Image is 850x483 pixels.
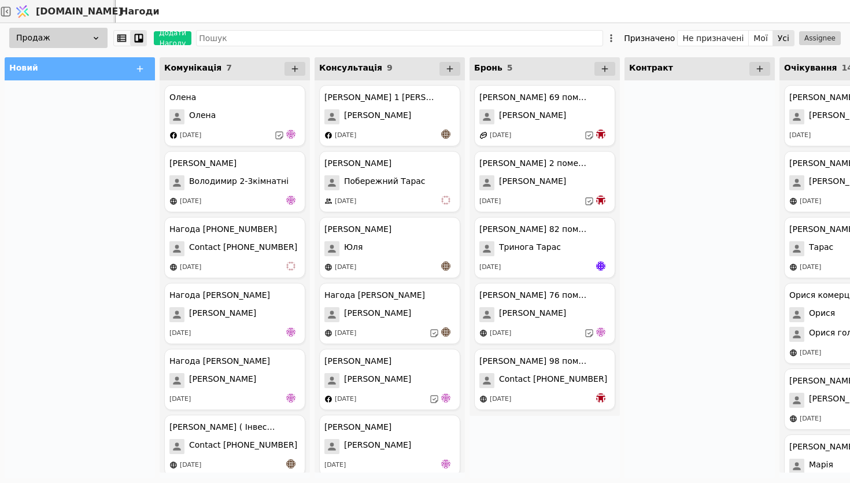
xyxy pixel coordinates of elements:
span: 9 [387,63,393,72]
div: ОленаОлена[DATE]de [164,85,305,146]
span: [PERSON_NAME] [344,307,411,322]
div: [DATE] [479,197,501,207]
button: Мої [749,30,773,46]
span: Новий [9,63,38,72]
div: [PERSON_NAME]Володимир 2-3кімнатні[DATE]de [164,151,305,212]
span: Побережний Тарас [344,175,426,190]
a: Додати Нагоду [147,31,191,45]
img: de [286,130,295,139]
span: 5 [507,63,513,72]
div: [PERSON_NAME] 2 помешкання [PERSON_NAME] [479,157,589,169]
img: online-store.svg [169,461,178,469]
img: an [441,327,450,337]
img: facebook.svg [324,131,332,139]
button: Assignee [799,31,841,45]
span: Олена [189,109,216,124]
img: vi [441,196,450,205]
img: de [441,459,450,469]
span: [PERSON_NAME] [189,373,256,388]
div: [PERSON_NAME] 69 помешкання [PERSON_NAME] [479,91,589,104]
div: [PERSON_NAME] ( Інвестиція ) [169,421,279,433]
div: [PERSON_NAME][PERSON_NAME][DATE]de [319,349,460,410]
div: [DATE] [335,329,356,338]
div: Призначено [624,30,675,46]
span: Марія [809,459,833,474]
div: Нагода [PERSON_NAME] [324,289,425,301]
div: [PERSON_NAME] 1 [PERSON_NAME] [324,91,434,104]
span: Володимир 2-3кімнатні [189,175,289,190]
button: Не призначені [678,30,749,46]
div: [DATE] [180,263,201,272]
div: [DATE] [335,263,356,272]
span: Юля [344,241,363,256]
img: an [441,261,450,271]
img: bo [596,130,605,139]
div: [PERSON_NAME] [324,157,391,169]
span: Бронь [474,63,502,72]
img: online-store.svg [789,197,797,205]
span: [PERSON_NAME] [344,439,411,454]
img: online-store.svg [479,329,487,337]
div: Олена [169,91,196,104]
img: online-store.svg [789,263,797,271]
div: Нагода [PERSON_NAME] [169,289,270,301]
div: [PERSON_NAME] 69 помешкання [PERSON_NAME][PERSON_NAME][DATE]bo [474,85,615,146]
img: de [286,327,295,337]
div: [DATE] [800,414,821,424]
span: Очікування [784,63,837,72]
div: Нагода [PERSON_NAME] [169,355,270,367]
div: Нагода [PHONE_NUMBER]Contact [PHONE_NUMBER][DATE]vi [164,217,305,278]
h2: Нагоди [116,5,160,19]
img: bo [596,196,605,205]
span: Contact [PHONE_NUMBER] [499,373,607,388]
div: [PERSON_NAME] 76 помешкання [PERSON_NAME][PERSON_NAME][DATE]de [474,283,615,344]
span: [PERSON_NAME] [499,175,566,190]
span: [PERSON_NAME] [344,109,411,124]
button: Додати Нагоду [154,31,191,45]
div: [PERSON_NAME] [324,421,391,433]
img: vi [286,261,295,271]
div: [DATE] [324,460,346,470]
div: [PERSON_NAME][PERSON_NAME][DATE]de [319,415,460,476]
div: [DATE] [180,197,201,207]
div: [DATE] [490,329,511,338]
div: [DATE] [169,329,191,338]
img: online-store.svg [169,197,178,205]
span: Консультація [319,63,382,72]
div: [PERSON_NAME] 2 помешкання [PERSON_NAME][PERSON_NAME][DATE]bo [474,151,615,212]
span: Контракт [629,63,673,72]
div: [PERSON_NAME] 98 помешкання [PERSON_NAME]Contact [PHONE_NUMBER][DATE]bo [474,349,615,410]
div: [PERSON_NAME] [324,355,391,367]
div: [PERSON_NAME]Побережний Тарас[DATE]vi [319,151,460,212]
span: [PERSON_NAME] [499,307,566,322]
div: [PERSON_NAME] 98 помешкання [PERSON_NAME] [479,355,589,367]
a: [DOMAIN_NAME] [12,1,116,23]
div: [DATE] [180,131,201,141]
div: Продаж [9,28,108,48]
img: de [441,393,450,403]
span: Contact [PHONE_NUMBER] [189,241,297,256]
img: de [286,196,295,205]
div: [PERSON_NAME] [169,157,236,169]
div: [PERSON_NAME] 1 [PERSON_NAME][PERSON_NAME][DATE]an [319,85,460,146]
img: online-store.svg [789,349,797,357]
div: [DATE] [800,263,821,272]
img: de [596,327,605,337]
div: [DATE] [335,197,356,207]
span: 7 [226,63,232,72]
div: [PERSON_NAME] ( Інвестиція )Contact [PHONE_NUMBER][DATE]an [164,415,305,476]
div: [PERSON_NAME] 76 помешкання [PERSON_NAME] [479,289,589,301]
img: Logo [14,1,31,23]
img: online-store.svg [324,329,332,337]
div: [DATE] [800,348,821,358]
div: [DATE] [335,131,356,141]
span: Орися [809,307,835,322]
div: Нагода [PERSON_NAME][PERSON_NAME][DATE]de [164,283,305,344]
img: people.svg [324,197,332,205]
div: [PERSON_NAME]Юля[DATE]an [319,217,460,278]
span: Комунікація [164,63,221,72]
button: Усі [773,30,794,46]
img: bo [596,393,605,403]
div: [DATE] [490,131,511,141]
div: [DATE] [490,394,511,404]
